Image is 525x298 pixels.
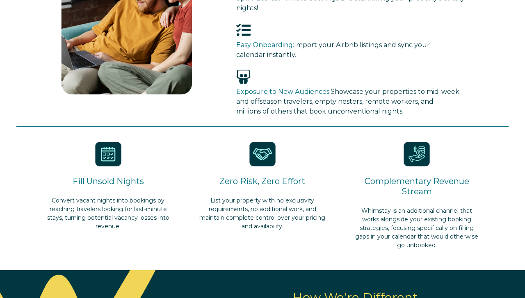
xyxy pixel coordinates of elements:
[365,176,469,196] span: Complementary Revenue Stream
[219,176,305,186] span: Zero Risk, Zero Effort
[236,41,294,49] span: Easy Onboarding:
[378,139,455,170] img: icon-43
[199,197,325,230] span: List your property with no exclusivity requirements, no additional work, and maintain complete co...
[224,139,301,170] img: icon-44
[355,207,478,249] span: Whimstay is an additional channel that works alongside your existing booking strategies, focusing...
[236,88,331,96] span: Exposure to New Audiences:
[73,176,144,186] span: Fill Unsold Nights
[47,197,169,230] span: Convert vacant nights into bookings by reaching travelers looking for last-minute stays, turning ...
[236,41,430,59] span: Import your Airbnb listings and sync your calendar instantly.
[70,139,147,170] img: i2
[236,88,459,115] span: Showcase your properties to mid-week and offseason travelers, empty nesters, remote workers, and ...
